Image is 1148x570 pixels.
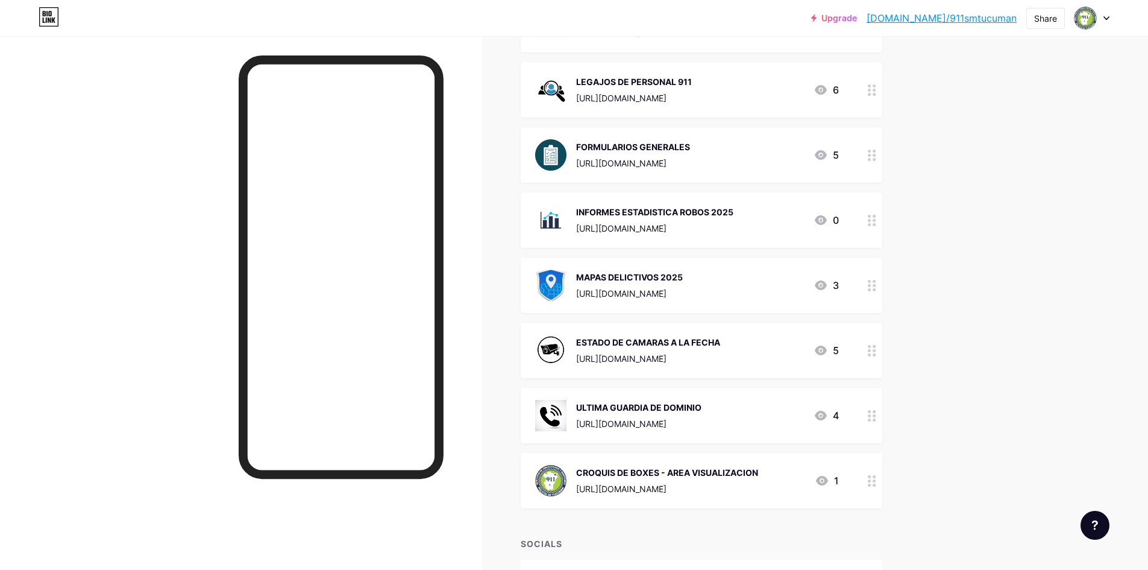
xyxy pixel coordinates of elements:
img: 911smtucuman [1074,7,1097,30]
div: MAPAS DELICTIVOS 2025 [576,271,683,283]
img: CROQUIS DE BOXES - AREA VISUALIZACION [535,465,566,496]
div: 3 [814,278,839,293]
div: [URL][DOMAIN_NAME] [576,287,683,300]
div: 1 [815,473,839,488]
div: [URL][DOMAIN_NAME] [576,157,690,169]
img: ULTIMA GUARDIA DE DOMINIO [535,400,566,431]
a: Upgrade [811,13,857,23]
img: FORMULARIOS GENERALES [535,139,566,171]
img: ESTADO DE CAMARAS A LA FECHA [535,335,566,366]
div: Share [1034,12,1057,25]
div: [URL][DOMAIN_NAME] [576,417,701,430]
div: FORMULARIOS GENERALES [576,141,690,153]
div: [URL][DOMAIN_NAME] [576,483,758,495]
img: MAPAS DELICTIVOS 2025 [535,270,566,301]
img: INFORMES ESTADISTICA ROBOS 2025 [535,204,566,236]
img: LEGAJOS DE PERSONAL 911 [535,74,566,106]
div: 5 [814,343,839,358]
div: 0 [814,213,839,227]
div: [URL][DOMAIN_NAME] [576,222,733,235]
div: [URL][DOMAIN_NAME] [576,92,692,104]
div: 5 [814,148,839,162]
div: INFORMES ESTADISTICA ROBOS 2025 [576,206,733,218]
div: [URL][DOMAIN_NAME] [576,352,720,365]
div: ESTADO DE CAMARAS A LA FECHA [576,336,720,349]
div: 6 [814,83,839,97]
div: ULTIMA GUARDIA DE DOMINIO [576,401,701,414]
div: CROQUIS DE BOXES - AREA VISUALIZACION [576,466,758,479]
div: SOCIALS [521,537,882,550]
div: LEGAJOS DE PERSONAL 911 [576,75,692,88]
div: 4 [814,408,839,423]
a: [DOMAIN_NAME]/911smtucuman [867,11,1017,25]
